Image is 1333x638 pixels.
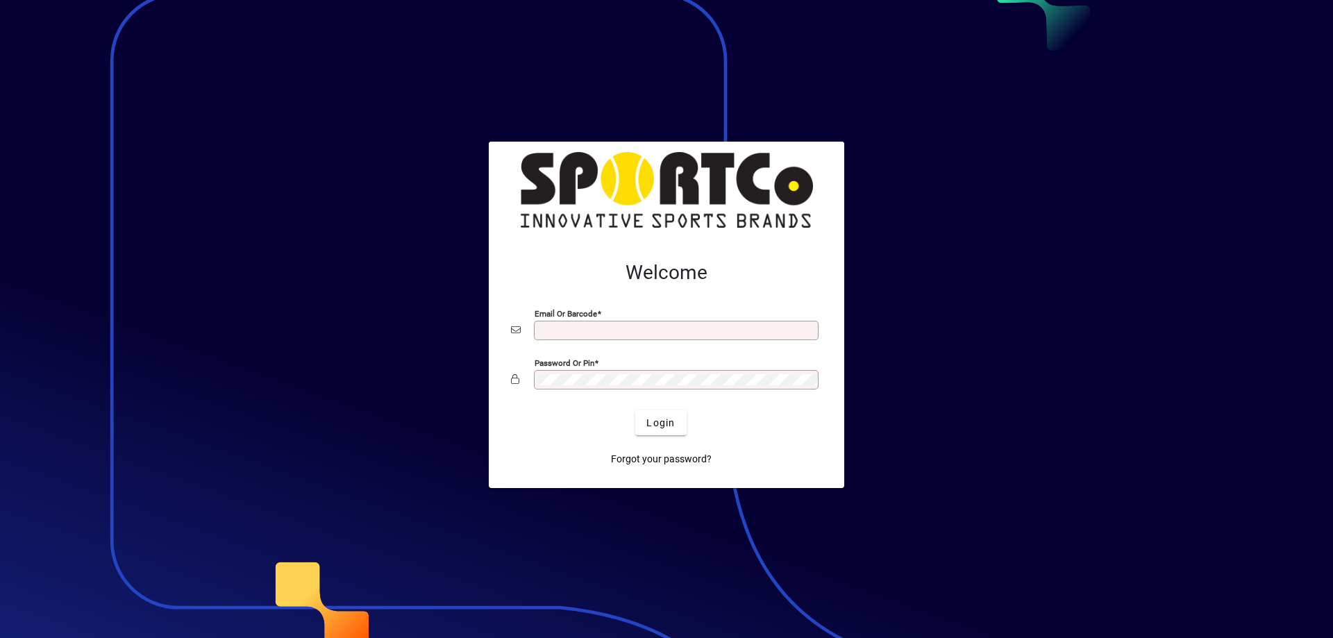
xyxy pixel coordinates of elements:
[535,358,594,368] mat-label: Password or Pin
[611,452,712,467] span: Forgot your password?
[635,410,686,435] button: Login
[535,309,597,319] mat-label: Email or Barcode
[511,261,822,285] h2: Welcome
[605,446,717,471] a: Forgot your password?
[646,416,675,430] span: Login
